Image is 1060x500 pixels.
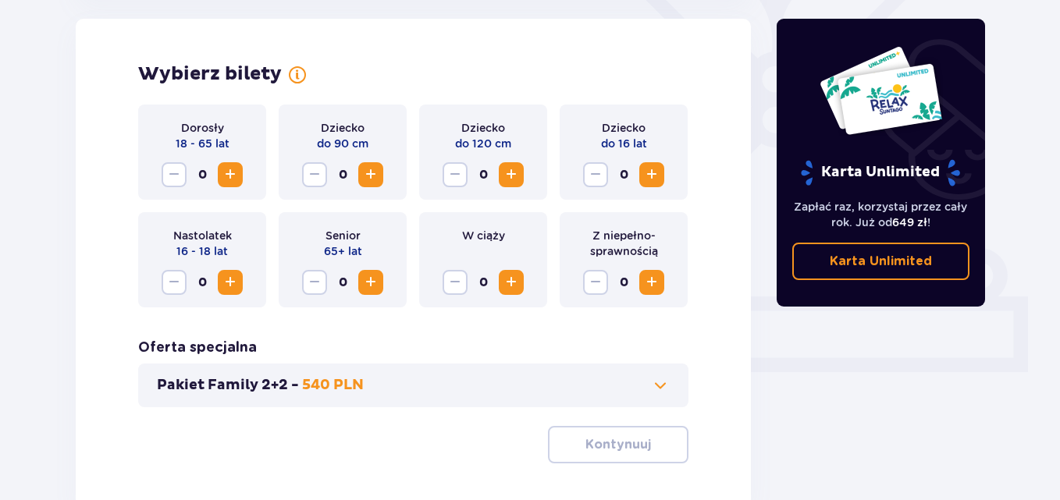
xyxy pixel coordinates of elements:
span: 0 [471,162,496,187]
button: Increase [499,270,524,295]
button: Increase [218,270,243,295]
p: 540 PLN [302,376,364,395]
p: Wybierz bilety [138,62,282,86]
button: Kontynuuj [548,426,688,463]
p: Pakiet Family 2+2 - [157,376,299,395]
button: Increase [499,162,524,187]
span: 0 [190,270,215,295]
p: W ciąży [462,228,505,243]
a: Karta Unlimited [792,243,970,280]
p: Z niepełno­sprawnością [572,228,675,259]
span: 649 zł [892,216,927,229]
p: Karta Unlimited [830,253,932,270]
button: Increase [358,162,383,187]
button: Decrease [443,270,468,295]
span: 0 [330,270,355,295]
span: 0 [471,270,496,295]
button: Decrease [302,162,327,187]
span: 0 [611,162,636,187]
p: Dziecko [321,120,365,136]
button: Increase [358,270,383,295]
p: do 90 cm [317,136,368,151]
button: Increase [218,162,243,187]
p: 18 - 65 lat [176,136,229,151]
p: 65+ lat [324,243,362,259]
p: do 16 lat [601,136,647,151]
button: Decrease [162,270,187,295]
span: 0 [611,270,636,295]
button: Decrease [583,270,608,295]
p: Nastolatek [173,228,232,243]
p: Senior [325,228,361,243]
p: Dziecko [602,120,646,136]
p: 16 - 18 lat [176,243,228,259]
p: Zapłać raz, korzystaj przez cały rok. Już od ! [792,199,970,230]
span: 0 [330,162,355,187]
p: Karta Unlimited [799,159,962,186]
button: Decrease [443,162,468,187]
p: Dorosły [181,120,224,136]
span: 0 [190,162,215,187]
button: Pakiet Family 2+2 -540 PLN [157,376,670,395]
button: Increase [639,162,664,187]
button: Decrease [302,270,327,295]
p: Dziecko [461,120,505,136]
button: Decrease [583,162,608,187]
p: Oferta specjalna [138,339,257,357]
button: Decrease [162,162,187,187]
button: Increase [639,270,664,295]
p: do 120 cm [455,136,511,151]
p: Kontynuuj [585,436,651,453]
